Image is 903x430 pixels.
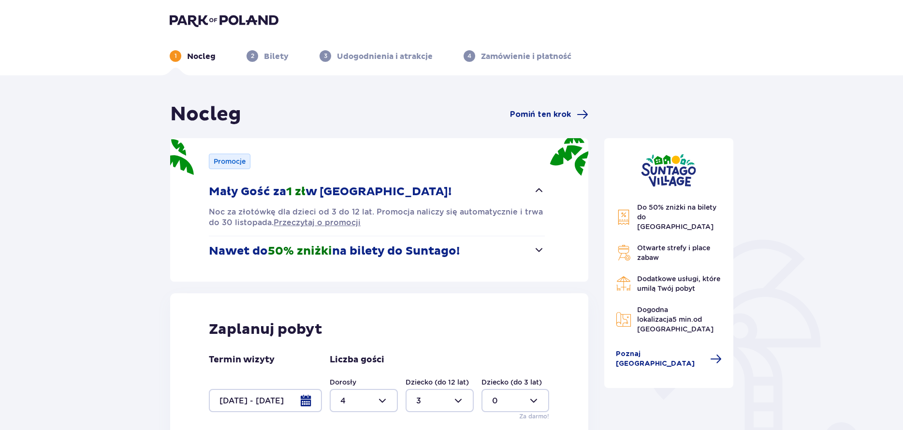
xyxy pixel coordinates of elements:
p: Noc za złotówkę dla dzieci od 3 do 12 lat. Promocja naliczy się automatycznie i trwa do 30 listop... [209,207,545,228]
img: Discount Icon [616,209,631,225]
p: Liczba gości [330,354,384,366]
p: Termin wizyty [209,354,275,366]
div: 1Nocleg [170,50,216,62]
img: Grill Icon [616,245,631,260]
img: Map Icon [616,312,631,327]
span: 1 zł [286,185,306,199]
img: Suntago Village [641,154,696,187]
span: Dogodna lokalizacja od [GEOGRAPHIC_DATA] [637,306,714,333]
p: Bilety [264,51,289,62]
p: Udogodnienia i atrakcje [337,51,433,62]
p: Za darmo! [519,412,549,421]
div: 3Udogodnienia i atrakcje [320,50,433,62]
label: Dziecko (do 12 lat) [406,377,469,387]
p: Promocje [214,157,246,166]
p: Zaplanuj pobyt [209,320,322,339]
span: Otwarte strefy i place zabaw [637,244,710,261]
img: Park of Poland logo [170,14,278,27]
div: Mały Gość za1 złw [GEOGRAPHIC_DATA]! [209,207,545,228]
a: Poznaj [GEOGRAPHIC_DATA] [616,349,722,369]
label: Dziecko (do 3 lat) [481,377,542,387]
h1: Nocleg [170,102,241,127]
span: Dodatkowe usługi, które umilą Twój pobyt [637,275,720,292]
p: 4 [467,52,471,60]
a: Pomiń ten krok [510,109,588,120]
span: 5 min. [672,315,693,323]
span: Poznaj [GEOGRAPHIC_DATA] [616,349,705,369]
label: Dorosły [330,377,356,387]
p: 1 [175,52,177,60]
span: 50% zniżki [268,244,332,258]
p: Nocleg [187,51,216,62]
img: Restaurant Icon [616,276,631,291]
span: Pomiń ten krok [510,109,571,120]
p: 3 [324,52,327,60]
p: Zamówienie i płatność [481,51,571,62]
p: Nawet do na bilety do Suntago! [209,244,460,258]
p: 2 [251,52,254,60]
button: Mały Gość za1 złw [GEOGRAPHIC_DATA]! [209,177,545,207]
div: 4Zamówienie i płatność [464,50,571,62]
span: Do 50% zniżki na bilety do [GEOGRAPHIC_DATA] [637,203,716,230]
p: Mały Gość za w [GEOGRAPHIC_DATA]! [209,185,451,199]
a: Przeczytaj o promocji [274,217,361,228]
div: 2Bilety [247,50,289,62]
button: Nawet do50% zniżkina bilety do Suntago! [209,236,545,266]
